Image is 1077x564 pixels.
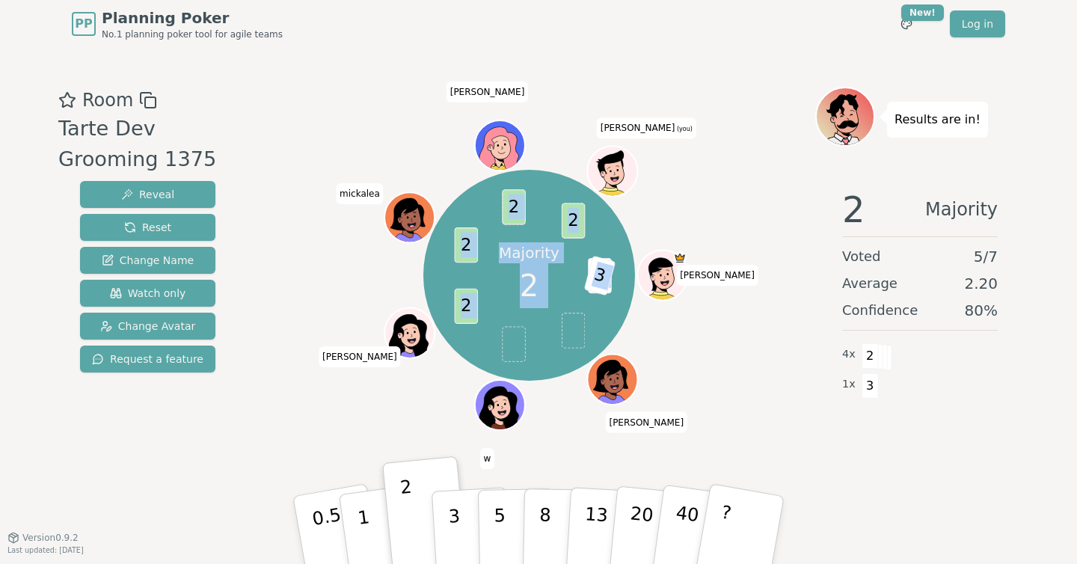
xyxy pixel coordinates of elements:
span: Click to change your name [336,183,384,204]
span: 5 / 7 [974,246,998,267]
span: Change Name [102,253,194,268]
span: PP [75,15,92,33]
span: 2 [862,343,879,369]
span: Reveal [121,187,174,202]
button: Change Avatar [80,313,215,340]
span: 1 x [842,376,856,393]
button: Request a feature [80,346,215,373]
span: 4 x [842,346,856,363]
span: Average [842,273,897,294]
p: 2 [399,476,419,558]
span: No.1 planning poker tool for agile teams [102,28,283,40]
button: Add as favourite [58,87,76,114]
span: Last updated: [DATE] [7,546,84,554]
span: 2 [561,203,585,238]
span: Click to change your name [605,412,687,433]
p: Majority [499,242,559,263]
span: Room [82,87,133,114]
span: Click to change your name [676,265,758,286]
span: 80 % [965,300,998,321]
span: 2 [520,263,538,308]
span: Change Avatar [100,319,196,334]
button: Reveal [80,181,215,208]
div: New! [901,4,944,21]
span: Version 0.9.2 [22,532,79,544]
span: (you) [675,126,693,133]
span: 2 [842,191,865,227]
span: Request a feature [92,352,203,367]
span: 2 [454,288,478,323]
button: Click to change your avatar [589,148,636,195]
button: Reset [80,214,215,241]
span: Planning Poker [102,7,283,28]
span: 3 [583,255,616,295]
span: Swapna is the host [673,252,686,265]
span: 2 [502,189,526,224]
button: Change Name [80,247,215,274]
button: Watch only [80,280,215,307]
span: Majority [925,191,998,227]
span: Reset [124,220,171,235]
span: Watch only [110,286,186,301]
p: Results are in! [895,109,981,130]
button: Version0.9.2 [7,532,79,544]
span: Confidence [842,300,918,321]
span: Click to change your name [480,448,495,469]
span: 2 [454,227,478,263]
button: New! [893,10,920,37]
a: PPPlanning PokerNo.1 planning poker tool for agile teams [72,7,283,40]
span: 2.20 [964,273,998,294]
span: 3 [862,373,879,399]
span: Click to change your name [447,82,529,102]
a: Log in [950,10,1005,37]
div: Tarte Dev Grooming 1375 [58,114,243,175]
span: Click to change your name [597,118,696,139]
span: Click to change your name [319,346,401,367]
span: Voted [842,246,881,267]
